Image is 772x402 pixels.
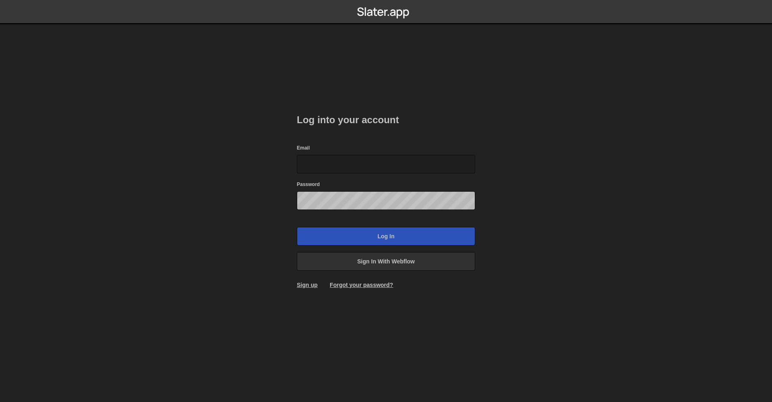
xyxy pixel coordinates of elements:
[297,227,475,246] input: Log in
[297,144,310,152] label: Email
[297,180,320,188] label: Password
[330,282,393,288] a: Forgot your password?
[297,252,475,271] a: Sign in with Webflow
[297,113,475,126] h2: Log into your account
[297,282,317,288] a: Sign up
